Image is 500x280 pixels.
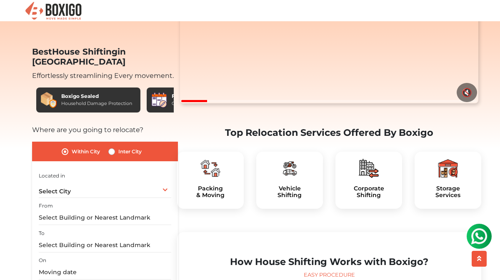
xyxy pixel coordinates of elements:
img: Boxigo Sealed [40,92,57,108]
button: 🔇 [457,83,477,102]
a: Packing& Moving [184,185,237,199]
img: Boxigo [24,1,82,21]
input: Select Building or Nearest Landmark [39,238,171,252]
img: boxigo_packers_and_movers_plan [200,158,220,178]
h5: Corporate Shifting [342,185,395,199]
span: Select City [39,188,71,195]
span: House Shifting [52,47,117,57]
label: Within City [72,147,100,157]
img: Free Cancellation & Rescheduling [151,92,167,108]
label: Located in [39,172,65,180]
div: Boxigo Sealed [61,93,132,100]
img: boxigo_packers_and_movers_plan [359,158,379,178]
img: boxigo_packers_and_movers_plan [280,158,300,178]
h2: Best in [GEOGRAPHIC_DATA] [32,47,178,67]
label: To [39,230,45,237]
div: Where are you going to relocate? [32,125,178,135]
a: VehicleShifting [263,185,316,199]
label: Inter City [118,147,142,157]
h2: How House Shifting Works with Boxigo? [184,256,475,267]
button: scroll up [472,251,487,267]
input: Select Building or Nearest Landmark [39,211,171,225]
span: Effortlessly streamlining Every movement. [32,72,174,80]
h2: Top Relocation Services Offered By Boxigo [177,127,481,138]
label: From [39,202,53,210]
h5: Packing & Moving [184,185,237,199]
div: Household Damage Protection [61,100,132,107]
h5: Storage Services [421,185,475,199]
a: CorporateShifting [342,185,395,199]
input: Moving date [39,265,171,280]
img: boxigo_packers_and_movers_plan [438,158,458,178]
div: Easy Procedure [184,271,475,279]
h5: Vehicle Shifting [263,185,316,199]
label: On [39,257,46,265]
img: whatsapp-icon.svg [8,8,25,25]
a: StorageServices [421,185,475,199]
